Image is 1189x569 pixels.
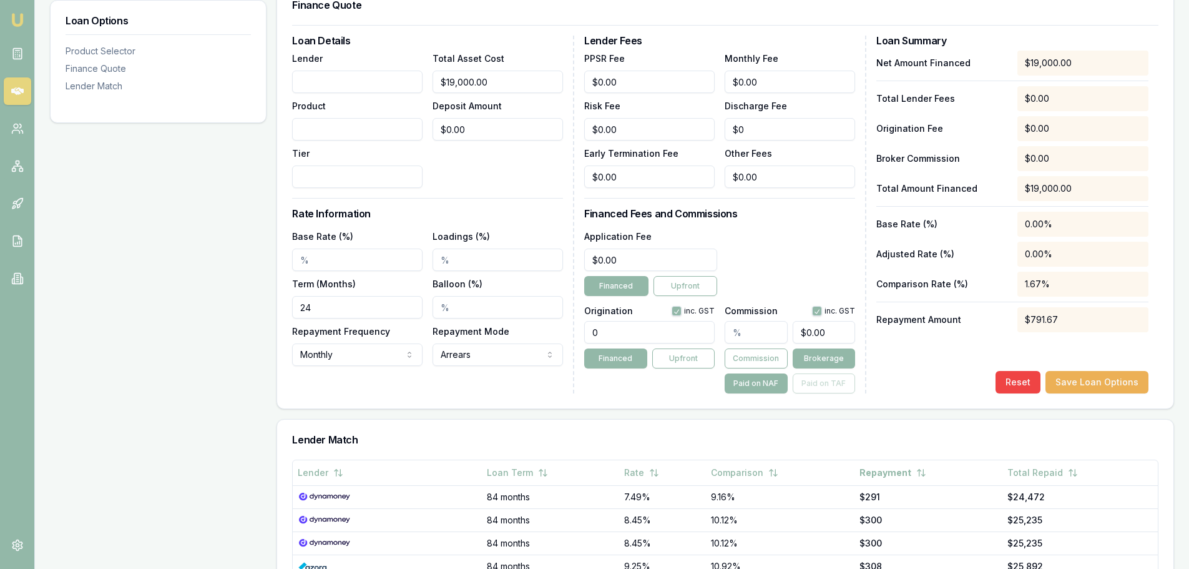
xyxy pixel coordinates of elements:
h3: Loan Details [292,36,563,46]
div: $25,235 [1007,514,1153,527]
button: Lender [298,462,343,484]
div: $0.00 [1017,116,1148,141]
input: % [433,249,563,271]
h3: Loan Options [66,16,251,26]
p: Origination Fee [876,122,1007,135]
div: $300 [859,514,997,527]
button: Reset [996,371,1040,393]
label: Balloon (%) [433,279,482,289]
label: Loadings (%) [433,231,490,242]
td: 84 months [482,508,619,532]
div: 1.67% [1017,272,1148,297]
div: Finance Quote [66,62,251,75]
button: Paid on NAF [725,374,787,393]
input: $ [433,118,563,141]
button: Total Repaid [1007,462,1078,484]
input: % [292,249,423,271]
input: $ [584,249,717,271]
td: 8.45% [619,532,706,555]
label: Deposit Amount [433,101,502,111]
input: $ [584,71,715,93]
td: 9.16% [706,485,855,508]
input: $ [725,71,855,93]
label: Application Fee [584,231,652,242]
div: $0.00 [1017,146,1148,171]
label: Total Asset Cost [433,53,504,64]
img: Dynamoney [298,515,350,525]
label: Product [292,101,326,111]
label: Lender [292,53,323,64]
input: $ [433,71,563,93]
div: $25,235 [1007,537,1153,550]
td: 10.12% [706,508,855,532]
h3: Lender Fees [584,36,855,46]
td: 8.45% [619,508,706,532]
div: $291 [859,491,997,503]
label: Early Termination Fee [584,148,678,159]
input: $ [725,118,855,141]
label: Commission [725,307,778,315]
div: inc. GST [672,306,715,316]
button: Comparison [711,462,778,484]
input: $ [725,166,855,188]
div: inc. GST [812,306,855,316]
div: $791.67 [1017,307,1148,332]
input: % [433,296,563,319]
div: $19,000.00 [1017,176,1148,201]
div: 0.00% [1017,242,1148,267]
p: Adjusted Rate (%) [876,248,1007,260]
label: Repayment Frequency [292,326,390,337]
img: Dynamoney [298,492,350,502]
p: Comparison Rate (%) [876,278,1007,290]
div: $24,472 [1007,491,1153,503]
button: Upfront [653,276,717,296]
label: Term (Months) [292,279,356,289]
td: 10.12% [706,532,855,555]
p: Net Amount Financed [876,57,1007,69]
label: Risk Fee [584,101,620,111]
p: Broker Commission [876,152,1007,165]
p: Base Rate (%) [876,218,1007,230]
p: Total Amount Financed [876,182,1007,195]
button: Loan Term [487,462,548,484]
button: Financed [584,276,648,296]
div: Lender Match [66,80,251,92]
label: Origination [584,307,633,315]
button: Repayment [859,462,926,484]
h3: Financed Fees and Commissions [584,209,855,219]
label: Base Rate (%) [292,231,353,242]
div: Product Selector [66,45,251,57]
label: Monthly Fee [725,53,778,64]
button: Brokerage [793,349,855,369]
label: Tier [292,148,310,159]
button: Save Loan Options [1045,371,1148,393]
td: 84 months [482,532,619,555]
td: 84 months [482,485,619,508]
input: $ [584,166,715,188]
div: 0.00% [1017,212,1148,237]
div: $300 [859,537,997,550]
input: $ [584,118,715,141]
div: $0.00 [1017,86,1148,111]
td: 7.49% [619,485,706,508]
p: Repayment Amount [876,314,1007,326]
img: Dynamoney [298,538,350,548]
button: Financed [584,349,647,369]
button: Commission [725,349,787,369]
label: Discharge Fee [725,101,787,111]
button: Upfront [652,349,715,369]
h3: Rate Information [292,209,563,219]
h3: Loan Summary [876,36,1148,46]
p: Total Lender Fees [876,92,1007,105]
h3: Lender Match [292,435,1158,445]
input: % [725,321,787,344]
label: PPSR Fee [584,53,625,64]
button: Rate [624,462,659,484]
img: emu-icon-u.png [10,12,25,27]
label: Other Fees [725,148,772,159]
div: $19,000.00 [1017,51,1148,76]
label: Repayment Mode [433,326,509,337]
